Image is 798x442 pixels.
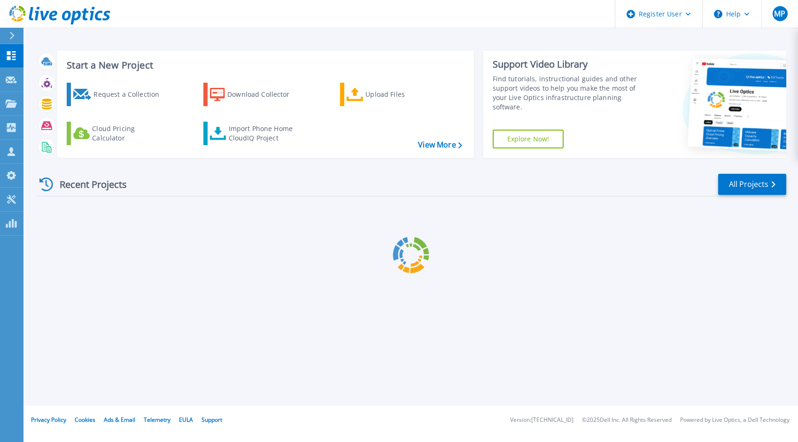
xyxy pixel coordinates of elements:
a: All Projects [718,174,786,195]
a: Cookies [75,416,95,424]
a: Telemetry [144,416,170,424]
li: Version: [TECHNICAL_ID] [510,417,573,423]
span: MP [774,10,785,17]
a: Download Collector [203,83,308,106]
a: Support [201,416,222,424]
a: Request a Collection [67,83,171,106]
div: Support Video Library [493,58,646,70]
a: Ads & Email [104,416,135,424]
div: Import Phone Home CloudIQ Project [229,124,302,143]
h3: Start a New Project [67,60,462,70]
div: Find tutorials, instructional guides and other support videos to help you make the most of your L... [493,74,646,112]
a: Privacy Policy [31,416,66,424]
li: Powered by Live Optics, a Dell Technology [680,417,790,423]
a: Upload Files [340,83,445,106]
a: Cloud Pricing Calculator [67,122,171,145]
div: Request a Collection [93,85,169,104]
a: View More [418,140,462,149]
a: Explore Now! [493,130,564,148]
div: Recent Projects [36,173,139,196]
div: Upload Files [365,85,441,104]
div: Download Collector [227,85,302,104]
a: EULA [179,416,193,424]
div: Cloud Pricing Calculator [92,124,167,143]
li: © 2025 Dell Inc. All Rights Reserved [582,417,672,423]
